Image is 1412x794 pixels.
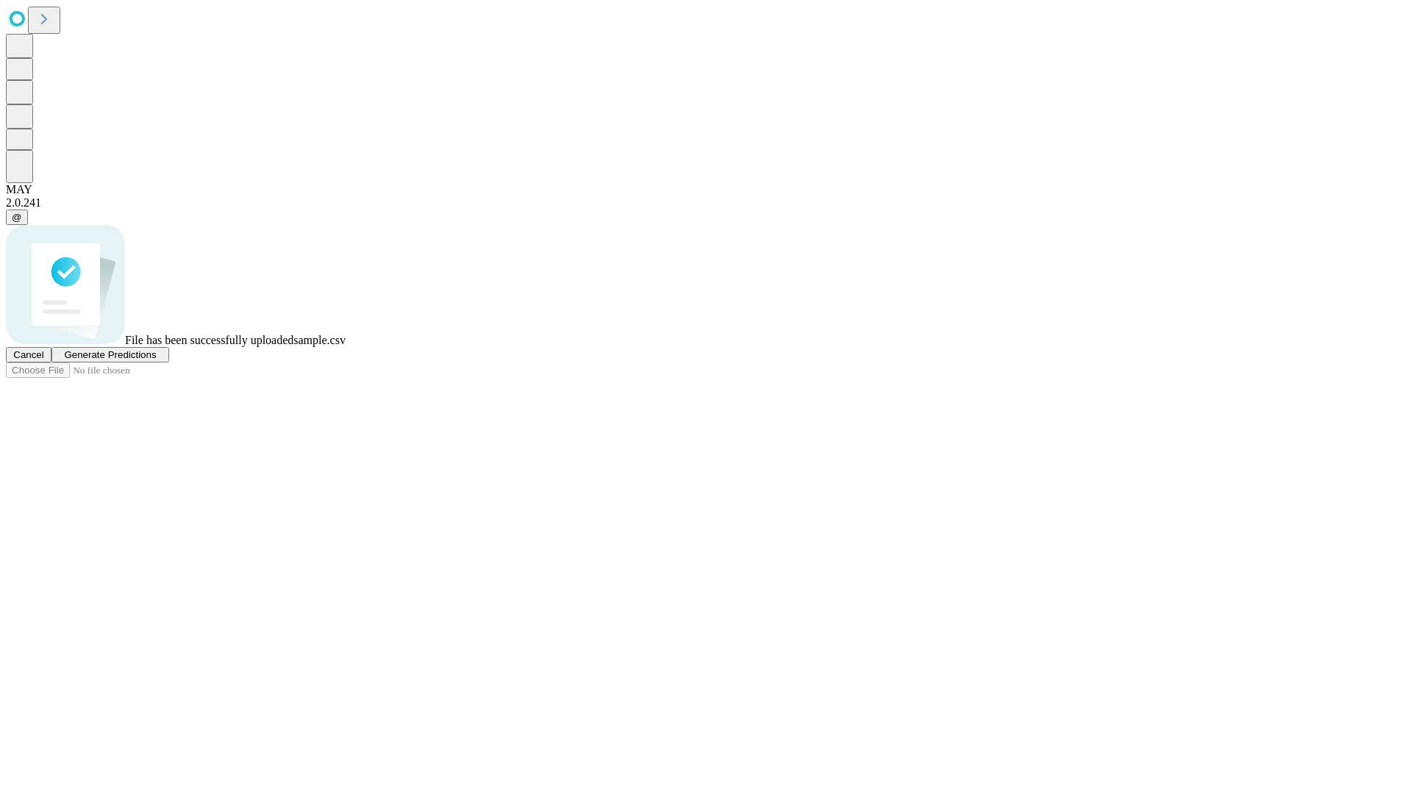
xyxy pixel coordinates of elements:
div: MAY [6,183,1406,196]
button: Cancel [6,347,51,362]
span: Generate Predictions [64,349,156,360]
span: Cancel [13,349,44,360]
button: @ [6,210,28,225]
span: sample.csv [293,334,346,346]
div: 2.0.241 [6,196,1406,210]
span: @ [12,212,22,223]
span: File has been successfully uploaded [125,334,293,346]
button: Generate Predictions [51,347,169,362]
